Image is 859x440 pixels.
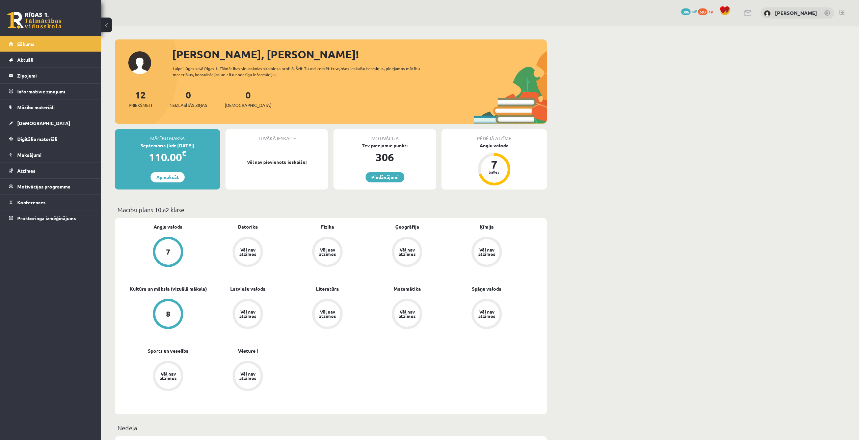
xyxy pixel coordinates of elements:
span: Digitālie materiāli [17,136,57,142]
div: Vēl nav atzīmes [398,310,417,318]
div: Vēl nav atzīmes [318,310,337,318]
a: Aktuāli [9,52,93,67]
div: 7 [484,159,504,170]
a: Mācību materiāli [9,99,93,115]
span: Neizlasītās ziņas [169,102,207,109]
div: balles [484,170,504,174]
a: Vēl nav atzīmes [128,361,208,392]
a: Fizika [321,223,334,230]
a: Ziņojumi [9,68,93,83]
div: Tev pieejamie punkti [333,142,436,149]
div: Vēl nav atzīmes [238,372,257,380]
span: Mācību materiāli [17,104,55,110]
span: xp [708,8,713,14]
div: Vēl nav atzīmes [398,247,417,256]
a: Vēl nav atzīmes [288,299,367,330]
a: Rīgas 1. Tālmācības vidusskola [7,12,61,29]
span: Atzīmes [17,168,35,174]
a: Ģeogrāfija [395,223,419,230]
a: Vēsture I [238,347,258,354]
div: Mācību maksa [115,129,220,142]
div: Tuvākā ieskaite [225,129,328,142]
a: Sākums [9,36,93,52]
div: Vēl nav atzīmes [477,310,496,318]
span: Proktoringa izmēģinājums [17,215,76,221]
div: [PERSON_NAME], [PERSON_NAME]! [172,46,547,62]
p: Vēl nav pievienotu ieskaišu! [229,159,325,166]
div: Laipni lūgts savā Rīgas 1. Tālmācības vidusskolas skolnieka profilā. Šeit Tu vari redzēt tuvojošo... [173,65,432,78]
p: Mācību plāns 10.a2 klase [117,205,544,214]
a: Piedāvājumi [366,172,404,182]
a: Datorika [238,223,258,230]
a: Vēl nav atzīmes [367,237,447,268]
a: Vēl nav atzīmes [208,237,288,268]
div: 110.00 [115,149,220,165]
a: Proktoringa izmēģinājums [9,210,93,226]
a: Kultūra un māksla (vizuālā māksla) [130,285,207,292]
div: 7 [166,248,170,256]
span: [DEMOGRAPHIC_DATA] [225,102,271,109]
a: Atzīmes [9,163,93,178]
a: Informatīvie ziņojumi [9,84,93,99]
a: Apmaksāt [151,172,185,182]
a: Spāņu valoda [472,285,502,292]
a: Angļu valoda 7 balles [441,142,547,186]
a: Konferences [9,195,93,210]
a: Vēl nav atzīmes [447,299,527,330]
div: Angļu valoda [441,142,547,149]
a: 683 xp [698,8,716,14]
p: Nedēļa [117,423,544,432]
a: 7 [128,237,208,268]
span: [DEMOGRAPHIC_DATA] [17,120,70,126]
a: Digitālie materiāli [9,131,93,147]
div: Vēl nav atzīmes [159,372,178,380]
a: 12Priekšmeti [129,89,152,109]
div: Vēl nav atzīmes [238,310,257,318]
a: Motivācijas programma [9,179,93,194]
a: [DEMOGRAPHIC_DATA] [9,115,93,131]
a: 0Neizlasītās ziņas [169,89,207,109]
span: Motivācijas programma [17,183,71,189]
span: Sākums [17,41,34,47]
div: Vēl nav atzīmes [238,247,257,256]
span: Aktuāli [17,57,33,63]
span: € [182,148,186,158]
a: Matemātika [394,285,421,292]
a: 0[DEMOGRAPHIC_DATA] [225,89,271,109]
div: Vēl nav atzīmes [318,247,337,256]
span: 683 [698,8,707,15]
div: Pēdējā atzīme [441,129,547,142]
legend: Informatīvie ziņojumi [17,84,93,99]
div: 8 [166,310,170,318]
div: Motivācija [333,129,436,142]
a: Angļu valoda [154,223,183,230]
a: Vēl nav atzīmes [447,237,527,268]
legend: Maksājumi [17,147,93,163]
div: Septembris (līdz [DATE]) [115,142,220,149]
a: Literatūra [316,285,339,292]
span: 306 [681,8,691,15]
legend: Ziņojumi [17,68,93,83]
a: Vēl nav atzīmes [288,237,367,268]
a: Ķīmija [480,223,494,230]
span: mP [692,8,697,14]
a: Vēl nav atzīmes [208,361,288,392]
div: 306 [333,149,436,165]
img: Vladislava Vlasova [764,10,771,17]
a: 8 [128,299,208,330]
span: Konferences [17,199,46,205]
span: Priekšmeti [129,102,152,109]
a: Maksājumi [9,147,93,163]
a: Latviešu valoda [230,285,266,292]
a: Vēl nav atzīmes [367,299,447,330]
a: 306 mP [681,8,697,14]
a: [PERSON_NAME] [775,9,817,16]
div: Vēl nav atzīmes [477,247,496,256]
a: Sports un veselība [148,347,189,354]
a: Vēl nav atzīmes [208,299,288,330]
